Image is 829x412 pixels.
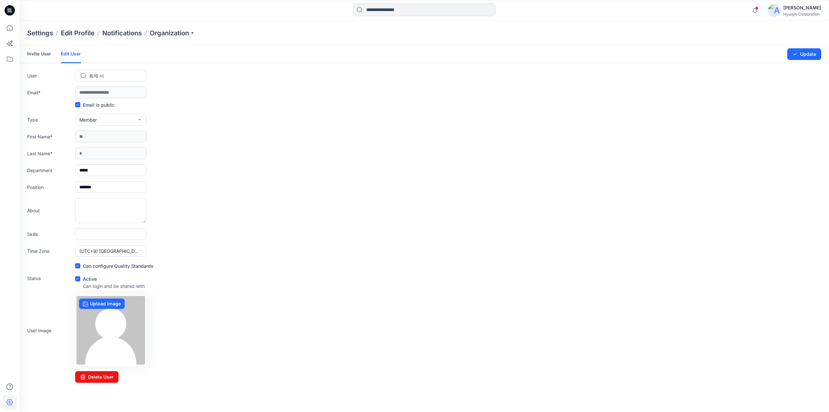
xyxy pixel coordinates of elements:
[27,150,73,157] label: Last Name
[75,101,115,109] label: Email is public
[76,296,145,365] img: no-profile.png
[768,4,781,17] img: avatar
[27,327,73,334] label: User Image
[79,248,140,254] span: (UTC+9) [GEOGRAPHIC_DATA] ([GEOGRAPHIC_DATA])
[27,45,51,62] a: Invite User
[75,245,146,257] button: (UTC+9) [GEOGRAPHIC_DATA] ([GEOGRAPHIC_DATA])
[79,116,97,123] span: Member
[102,29,142,38] a: Notifications
[75,262,153,270] label: Can configure Quality Standards
[75,371,119,383] button: Delete User
[783,4,821,12] div: [PERSON_NAME]
[79,299,125,309] label: Upload image
[61,29,95,38] a: Edit Profile
[61,45,81,63] a: Edit User
[75,275,97,283] label: Active
[27,275,73,282] label: Status
[27,248,73,254] label: Time Zone
[27,89,73,96] label: Email
[27,29,53,38] p: Settings
[27,116,73,123] label: Type
[783,12,821,17] div: Hyunjin Corporation
[27,167,73,174] label: Department
[27,133,73,140] label: First Name
[27,72,73,79] label: User
[83,283,145,289] p: Can login and be shared with
[27,184,73,191] label: Position
[27,207,73,214] label: About
[75,275,145,283] div: Active
[75,114,146,125] button: Member
[787,48,821,60] button: Update
[27,231,73,238] label: Skills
